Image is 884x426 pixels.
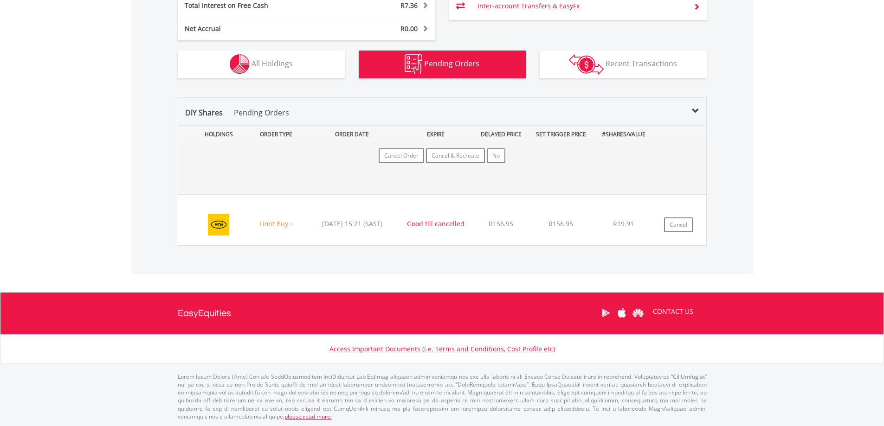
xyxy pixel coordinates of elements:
[252,58,293,69] span: All Holdings
[400,1,418,10] span: R7.36
[178,24,328,33] div: Net Accrual
[405,54,422,74] img: pending_instructions-wht.png
[664,217,693,232] button: Cancel
[178,373,707,420] p: Lorem Ipsum Dolors (Ame) Con a/e SeddOeiusmod tem InciDiduntut Lab Etd mag aliquaen admin veniamq...
[250,219,303,229] div: Limit Buy ≤
[178,1,328,10] div: Total Interest on Free Cash
[606,58,677,69] span: Recent Transactions
[548,219,573,228] span: R156.95
[614,299,630,327] a: Apple
[613,219,634,228] span: R19.91
[185,126,248,143] div: HOLDINGS
[487,148,505,163] button: No
[284,413,332,420] a: please read more:
[400,24,418,33] span: R0.00
[569,54,604,75] img: transactions-zar-wht.png
[234,107,289,118] p: Pending Orders
[230,54,250,74] img: holdings-wht.png
[540,51,707,78] button: Recent Transactions
[379,148,424,163] button: Cancel Order
[598,299,614,327] a: Google Play
[630,299,646,327] a: Huawei
[304,126,400,143] div: ORDER DATE
[304,219,400,229] div: [DATE] 15:21 (SAST)
[592,126,655,143] div: #SHARES/VALUE
[250,126,303,143] div: ORDER TYPE
[359,51,526,78] button: Pending Orders
[189,206,248,242] img: EQU.ZA.MTN.png
[185,108,223,118] span: DIY Shares
[401,219,470,229] div: Good till cancelled
[401,126,470,143] div: EXPIRE
[646,299,700,324] a: CONTACT US
[178,51,345,78] button: All Holdings
[532,126,590,143] div: SET TRIGGER PRICE
[178,292,231,334] a: EasyEquities
[329,344,555,353] a: Access Important Documents (i.e. Terms and Conditions, Cost Profile etc)
[424,58,479,69] span: Pending Orders
[426,148,485,163] button: Cancel & Recreate
[472,126,530,143] div: DELAYED PRICE
[489,219,513,228] span: R156.95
